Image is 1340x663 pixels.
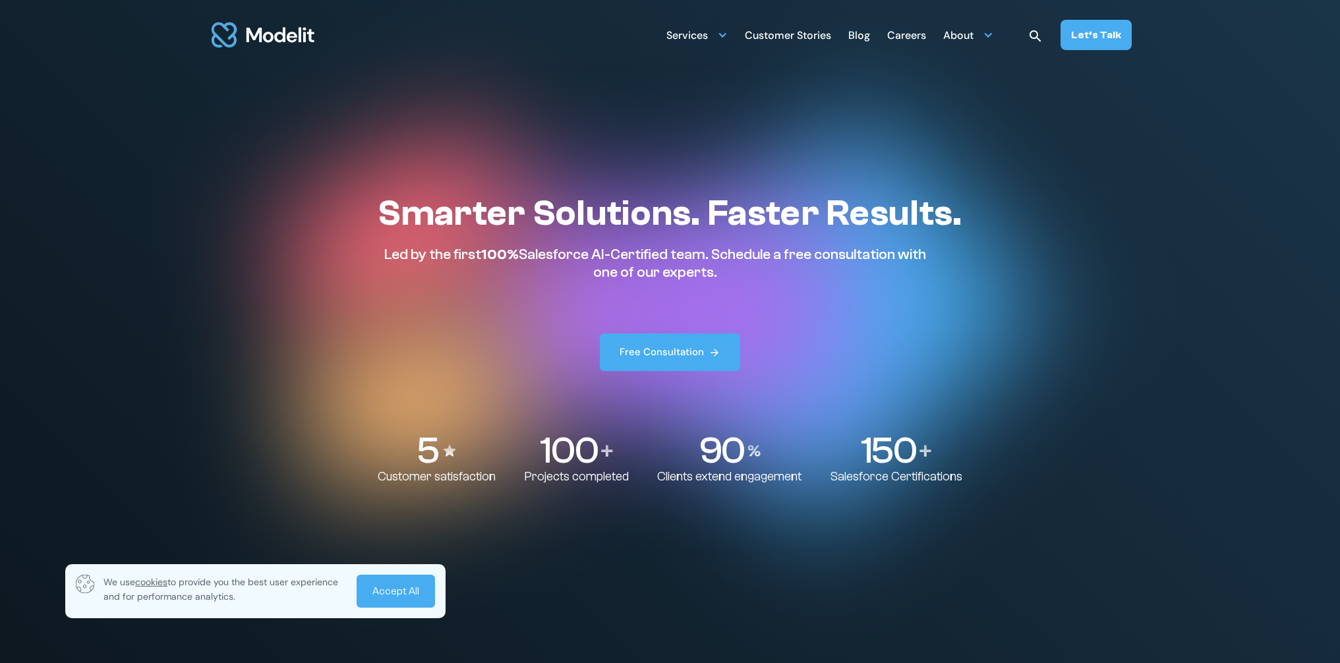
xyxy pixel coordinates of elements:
[378,246,933,281] p: Led by the first Salesforce AI-Certified team. Schedule a free consultation with one of our experts.
[830,469,962,484] p: Salesforce Certifications
[1071,28,1121,42] div: Let’s Talk
[745,22,831,47] a: Customer Stories
[943,22,993,47] div: About
[209,14,317,55] a: home
[209,14,317,55] img: modelit logo
[600,333,741,371] a: Free Consultation
[135,576,167,588] span: cookies
[378,192,962,235] h1: Smarter Solutions. Faster Results.
[747,445,761,457] img: Percentage
[378,469,496,484] p: Customer satisfaction
[666,24,708,49] div: Services
[601,445,613,457] img: Plus
[657,469,801,484] p: Clients extend engagement
[103,575,347,604] p: We use to provide you the best user experience and for performance analytics.
[620,345,704,359] div: Free Consultation
[481,246,519,263] span: 100%
[442,443,457,459] img: Stars
[919,445,931,457] img: Plus
[417,432,438,469] p: 5
[887,22,926,47] a: Careers
[699,432,743,469] p: 90
[887,24,926,49] div: Careers
[848,22,870,47] a: Blog
[357,575,435,608] a: Accept All
[709,347,720,359] img: arrow right
[861,432,916,469] p: 150
[848,24,870,49] div: Blog
[1061,20,1132,50] a: Let’s Talk
[525,469,629,484] p: Projects completed
[943,24,974,49] div: About
[540,432,597,469] p: 100
[745,24,831,49] div: Customer Stories
[666,22,728,47] div: Services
